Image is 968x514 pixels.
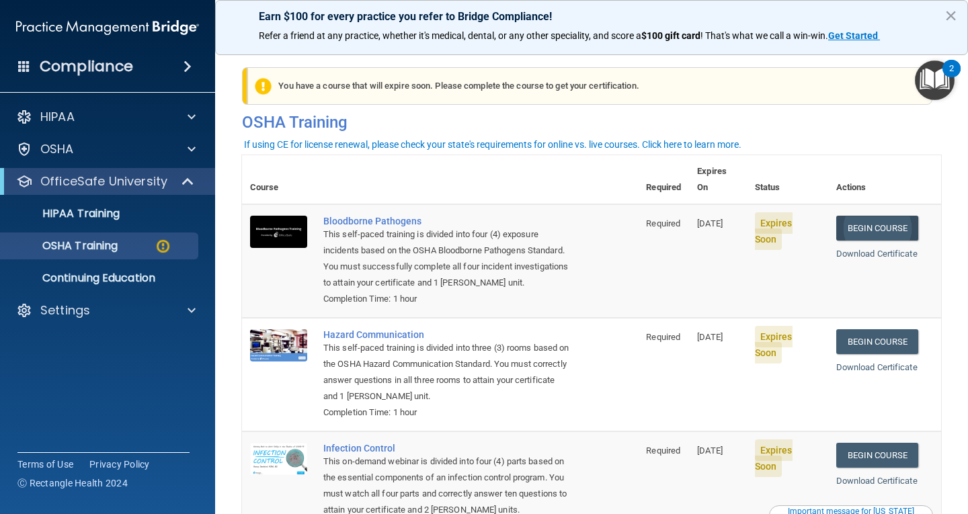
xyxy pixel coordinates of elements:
[755,326,793,363] span: Expires Soon
[828,30,878,41] strong: Get Started
[17,476,128,490] span: Ⓒ Rectangle Health 2024
[646,218,680,228] span: Required
[323,404,571,421] div: Completion Time: 1 hour
[836,329,918,354] a: Begin Course
[16,302,196,318] a: Settings
[259,30,641,41] span: Refer a friend at any practice, whether it's medical, dental, or any other speciality, and score a
[828,30,880,41] a: Get Started
[944,5,957,26] button: Close
[915,60,955,100] button: Open Resource Center, 2 new notifications
[697,445,723,456] span: [DATE]
[259,10,924,23] p: Earn $100 for every practice you refer to Bridge Compliance!
[949,69,954,86] div: 2
[697,332,723,342] span: [DATE]
[836,249,918,259] a: Download Certificate
[16,14,199,41] img: PMB logo
[755,212,793,250] span: Expires Soon
[244,140,741,149] div: If using CE for license renewal, please check your state's requirements for online vs. live cours...
[16,173,195,189] a: OfficeSafe University
[17,458,73,471] a: Terms of Use
[836,216,918,241] a: Begin Course
[646,445,680,456] span: Required
[646,332,680,342] span: Required
[40,109,75,125] p: HIPAA
[689,155,747,204] th: Expires On
[323,216,571,226] a: Bloodborne Pathogens
[247,67,932,105] div: You have a course that will expire soon. Please complete the course to get your certification.
[155,238,171,255] img: warning-circle.0cc9ac19.png
[323,340,571,404] div: This self-paced training is divided into three (3) rooms based on the OSHA Hazard Communication S...
[9,271,192,285] p: Continuing Education
[323,226,571,291] div: This self-paced training is divided into four (4) exposure incidents based on the OSHA Bloodborne...
[323,291,571,307] div: Completion Time: 1 hour
[323,329,571,340] a: Hazard Communication
[697,218,723,228] span: [DATE]
[40,173,167,189] p: OfficeSafe University
[16,141,196,157] a: OSHA
[242,138,743,151] button: If using CE for license renewal, please check your state's requirements for online vs. live cours...
[323,443,571,454] a: Infection Control
[828,155,941,204] th: Actions
[641,30,700,41] strong: $100 gift card
[255,78,272,95] img: exclamation-circle-solid-warning.7ed2984d.png
[9,239,118,253] p: OSHA Training
[242,113,941,132] h4: OSHA Training
[40,57,133,76] h4: Compliance
[16,109,196,125] a: HIPAA
[836,362,918,372] a: Download Certificate
[755,439,793,477] span: Expires Soon
[89,458,150,471] a: Privacy Policy
[747,155,828,204] th: Status
[40,302,90,318] p: Settings
[836,443,918,468] a: Begin Course
[638,155,689,204] th: Required
[9,207,120,220] p: HIPAA Training
[700,30,828,41] span: ! That's what we call a win-win.
[836,476,918,486] a: Download Certificate
[40,141,74,157] p: OSHA
[242,155,315,204] th: Course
